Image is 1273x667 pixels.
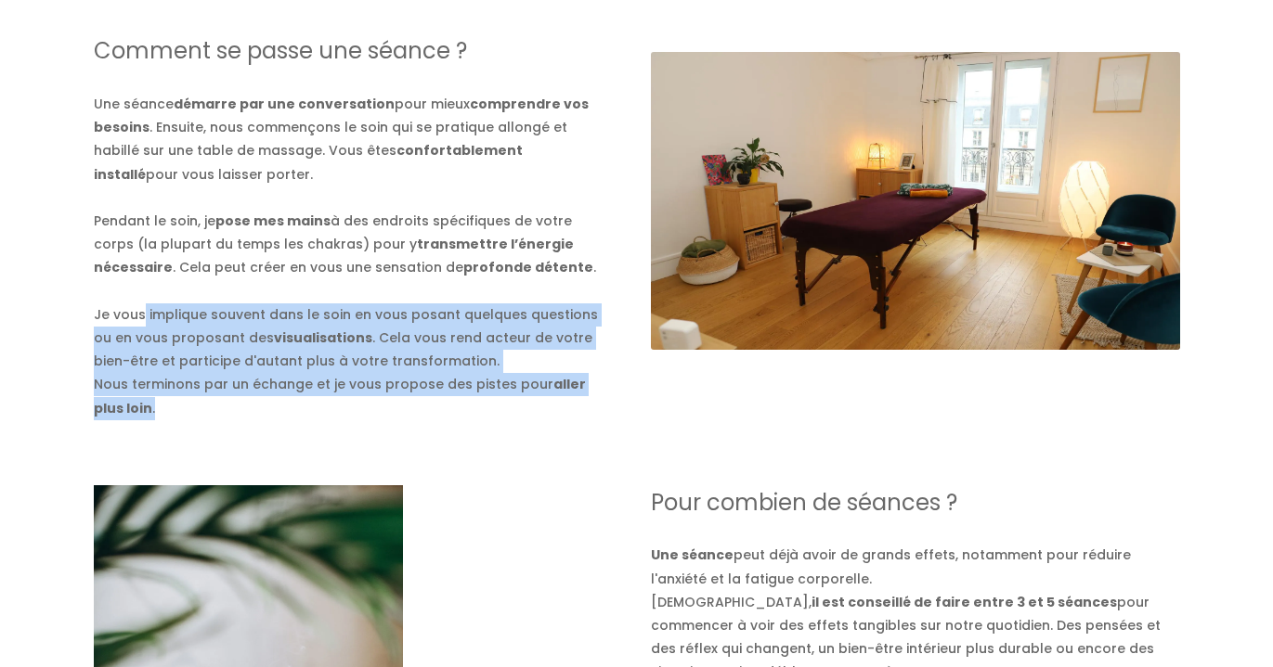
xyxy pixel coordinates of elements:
[651,52,1180,350] img: cabinet de soin paris 75
[651,545,734,564] span: Une séance
[94,33,604,69] h3: Comment se passe une séance ?
[274,328,372,347] span: visualisations
[812,593,1117,611] span: il est conseillé de faire entre 3 et 5 séances
[94,375,586,417] span: aller plus loin
[651,485,1180,520] h3: Pour combien de séances ?
[463,258,593,276] span: profonde détente
[174,95,395,113] span: démarre par une conversation
[215,212,331,230] span: pose mes mains
[94,141,523,183] span: confortablement installé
